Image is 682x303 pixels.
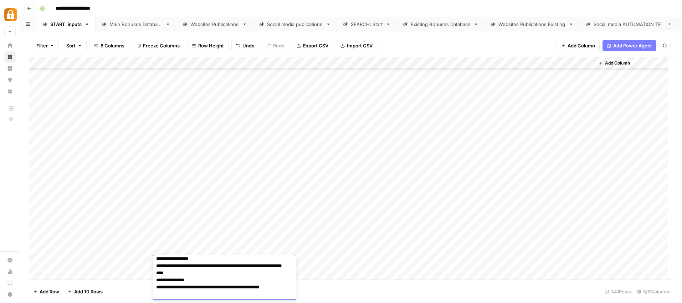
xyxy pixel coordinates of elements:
[4,266,16,277] a: Usage
[557,40,600,51] button: Add Column
[66,42,76,49] span: Sort
[568,42,595,49] span: Add Column
[634,286,673,297] div: 8/8 Columns
[292,40,333,51] button: Export CSV
[187,40,229,51] button: Row Height
[198,42,224,49] span: Row Height
[40,288,59,295] span: Add Row
[4,74,16,86] a: Opportunities
[231,40,259,51] button: Undo
[63,286,107,297] button: Add 10 Rows
[273,42,284,49] span: Redo
[190,21,239,28] div: Websites Publications
[132,40,184,51] button: Freeze Columns
[36,42,48,49] span: Filter
[4,86,16,97] a: Your Data
[337,17,397,31] a: SEARCH: Start
[262,40,289,51] button: Redo
[4,289,16,300] button: Help + Support
[36,17,96,31] a: START: inputs
[4,51,16,63] a: Browse
[253,17,337,31] a: Social media publications
[267,21,323,28] div: Social media publications
[176,17,253,31] a: Websites Publications
[4,8,17,21] img: Adzz Logo
[602,40,656,51] button: Add Power Agent
[4,6,16,24] button: Workspace: Adzz
[29,286,63,297] button: Add Row
[4,40,16,51] a: Home
[101,42,124,49] span: 8 Columns
[50,21,82,28] div: START: inputs
[303,42,328,49] span: Export CSV
[605,60,630,66] span: Add Column
[411,21,471,28] div: Existing Bonuses Database
[74,288,103,295] span: Add 10 Rows
[613,42,652,49] span: Add Power Agent
[498,21,566,28] div: Websites Publications Existing
[347,42,373,49] span: Import CSV
[351,21,383,28] div: SEARCH: Start
[62,40,87,51] button: Sort
[4,277,16,289] a: Learning Hub
[4,255,16,266] a: Settings
[89,40,129,51] button: 8 Columns
[602,286,634,297] div: 341 Rows
[596,58,633,68] button: Add Column
[242,42,255,49] span: Undo
[109,21,163,28] div: Main Bonuses Database
[96,17,176,31] a: Main Bonuses Database
[397,17,484,31] a: Existing Bonuses Database
[32,40,59,51] button: Filter
[594,21,668,28] div: Social media AUTOMATION TEST
[484,17,580,31] a: Websites Publications Existing
[336,40,377,51] button: Import CSV
[143,42,180,49] span: Freeze Columns
[580,17,682,31] a: Social media AUTOMATION TEST
[4,63,16,74] a: Insights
